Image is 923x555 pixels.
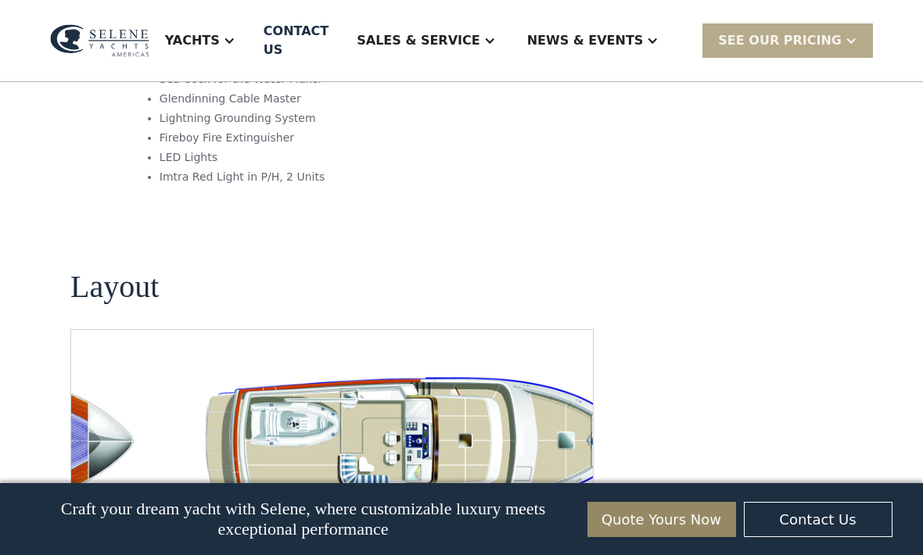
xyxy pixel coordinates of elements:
div: Contact US [264,22,329,59]
a: Quote Yours Now [587,502,736,537]
li: Lightning Grounding System [160,110,524,127]
a: Contact Us [744,502,892,537]
li: Imtra Red Light in P/H, 2 Units [160,169,524,185]
h2: Layout [70,270,159,304]
p: Craft your dream yacht with Selene, where customizable luxury meets exceptional performance [31,499,576,539]
a: open lightbox [184,367,681,518]
div: 1 / 5 [184,367,681,518]
div: SEE Our Pricing [718,31,842,50]
div: Yachts [149,9,251,72]
li: Fireboy Fire Extinguisher [160,130,524,146]
div: Sales & Service [341,9,511,72]
li: LED Lights [160,149,524,166]
div: Yachts [165,31,220,50]
li: Glendinning Cable Master [160,91,524,107]
div: News & EVENTS [512,9,675,72]
div: Sales & Service [357,31,479,50]
div: News & EVENTS [527,31,644,50]
div: SEE Our Pricing [702,23,873,57]
img: logo [50,24,149,56]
